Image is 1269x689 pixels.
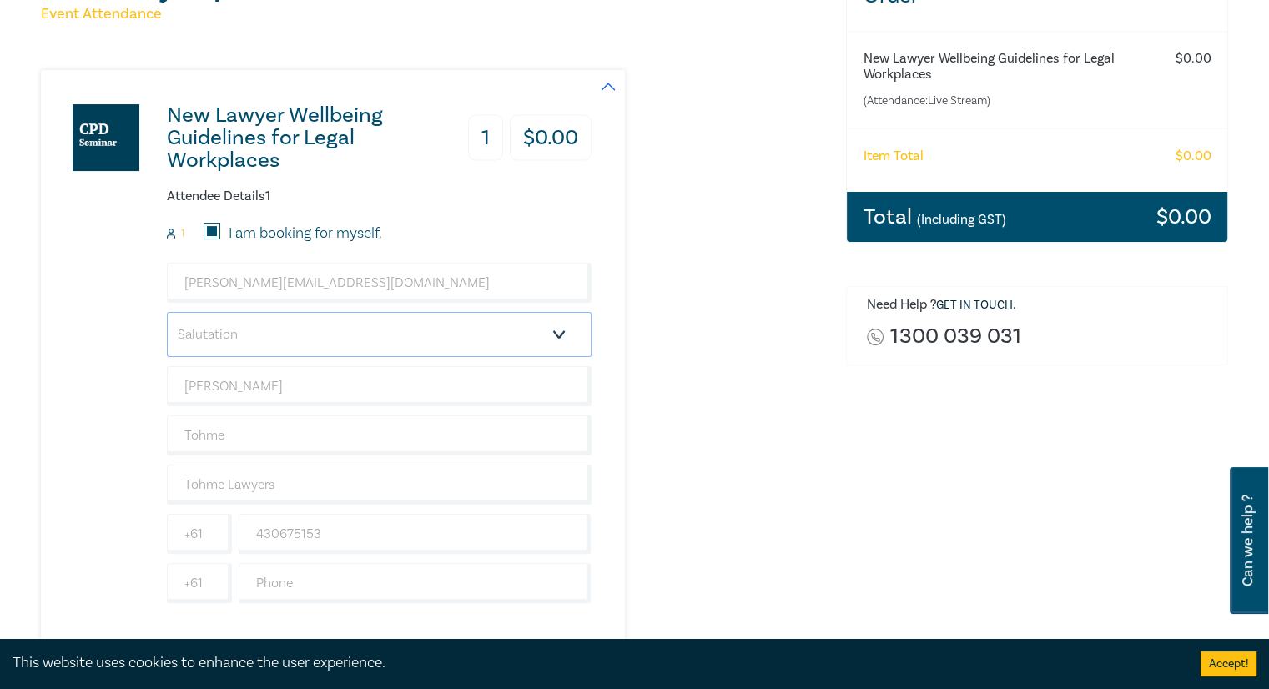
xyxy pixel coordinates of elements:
input: Last Name* [167,415,592,455]
h3: Total [864,206,1006,228]
input: First Name* [167,366,592,406]
h6: $ 0.00 [1175,51,1211,67]
input: Mobile* [239,514,592,554]
div: This website uses cookies to enhance the user experience. [13,652,1176,674]
h5: Event Attendance [41,4,826,24]
input: Phone [239,563,592,603]
h6: $ 0.00 [1175,148,1211,164]
h6: New Lawyer Wellbeing Guidelines for Legal Workplaces [864,51,1145,83]
small: (Including GST) [917,211,1006,228]
h3: 1 [468,115,503,161]
input: +61 [167,563,232,603]
a: Get in touch [936,298,1013,313]
small: (Attendance: Live Stream ) [864,93,1145,109]
label: I am booking for myself. [229,223,382,244]
input: Company [167,465,592,505]
img: New Lawyer Wellbeing Guidelines for Legal Workplaces [73,104,139,171]
h3: $ 0.00 [510,115,592,161]
a: 1300 039 031 [890,325,1020,348]
h6: Attendee Details 1 [167,189,592,204]
h6: Item Total [864,148,924,164]
small: 1 [181,228,184,239]
input: +61 [167,514,232,554]
span: Can we help ? [1240,477,1256,604]
h3: New Lawyer Wellbeing Guidelines for Legal Workplaces [167,104,441,172]
button: Accept cookies [1201,651,1256,676]
input: Attendee Email* [167,263,592,303]
h6: Need Help ? . [867,297,1216,314]
h3: $ 0.00 [1156,206,1211,228]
